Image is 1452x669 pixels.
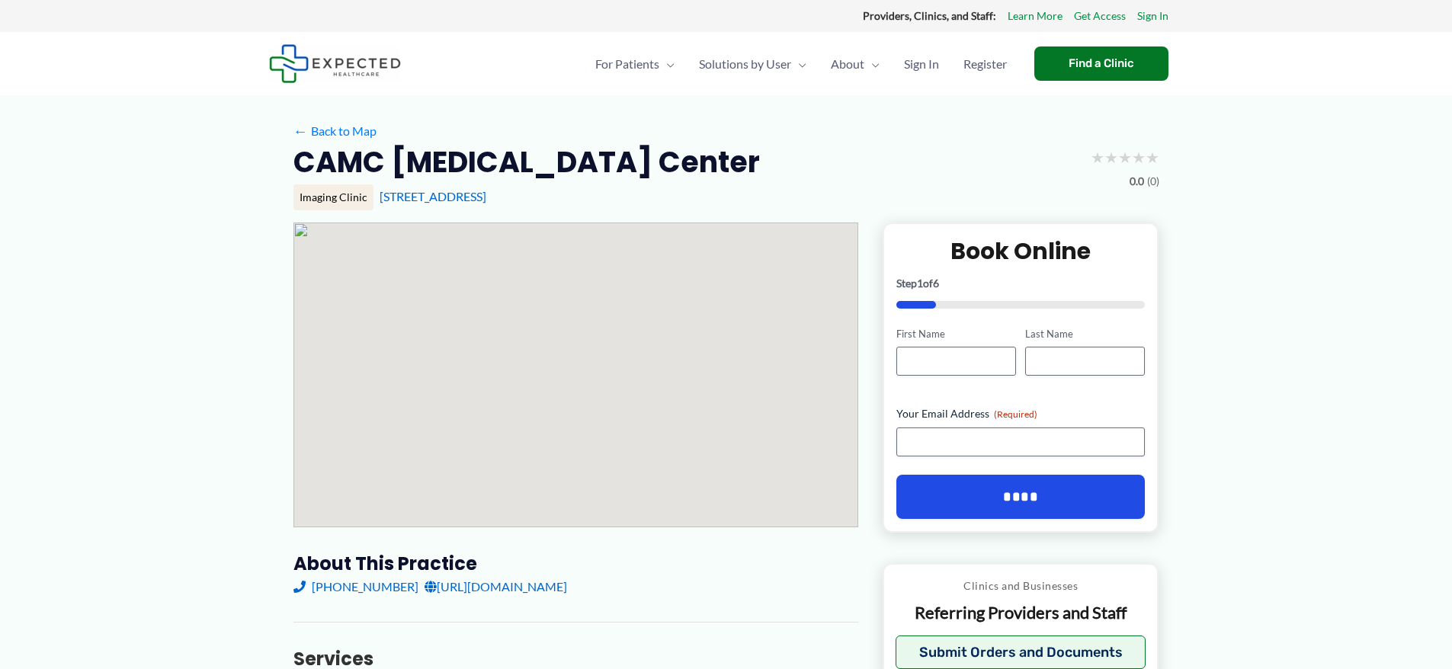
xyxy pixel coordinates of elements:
span: Solutions by User [699,37,791,91]
span: Sign In [904,37,939,91]
label: First Name [896,327,1016,341]
nav: Primary Site Navigation [583,37,1019,91]
a: [URL][DOMAIN_NAME] [425,575,567,598]
img: Expected Healthcare Logo - side, dark font, small [269,44,401,83]
span: Menu Toggle [791,37,806,91]
span: ★ [1118,143,1132,171]
span: Menu Toggle [659,37,675,91]
p: Clinics and Businesses [896,576,1146,596]
a: Solutions by UserMenu Toggle [687,37,819,91]
span: ★ [1091,143,1104,171]
span: ★ [1104,143,1118,171]
div: Imaging Clinic [293,184,373,210]
a: ←Back to Map [293,120,377,142]
strong: Providers, Clinics, and Staff: [863,9,996,22]
span: ★ [1132,143,1146,171]
a: Get Access [1074,6,1126,26]
a: Register [951,37,1019,91]
span: About [831,37,864,91]
a: Sign In [1137,6,1168,26]
span: 0.0 [1130,171,1144,191]
span: Menu Toggle [864,37,880,91]
span: (0) [1147,171,1159,191]
span: Register [963,37,1007,91]
a: Sign In [892,37,951,91]
span: ★ [1146,143,1159,171]
h2: Book Online [896,236,1146,266]
label: Your Email Address [896,406,1146,421]
span: (Required) [994,408,1037,420]
a: [PHONE_NUMBER] [293,575,418,598]
p: Referring Providers and Staff [896,602,1146,624]
span: 6 [933,277,939,290]
h2: CAMC [MEDICAL_DATA] Center [293,143,760,181]
a: Learn More [1008,6,1063,26]
h3: About this practice [293,552,858,575]
label: Last Name [1025,327,1145,341]
span: ← [293,123,308,138]
a: For PatientsMenu Toggle [583,37,687,91]
span: 1 [917,277,923,290]
a: Find a Clinic [1034,46,1168,81]
p: Step of [896,278,1146,289]
button: Submit Orders and Documents [896,635,1146,669]
a: [STREET_ADDRESS] [380,189,486,203]
span: For Patients [595,37,659,91]
a: AboutMenu Toggle [819,37,892,91]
